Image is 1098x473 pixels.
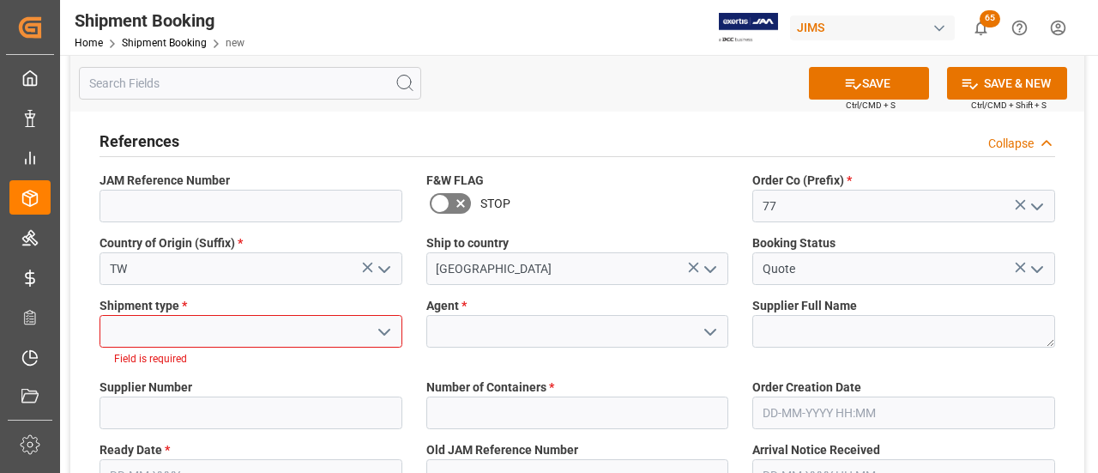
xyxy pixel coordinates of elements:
[426,441,578,459] span: Old JAM Reference Number
[426,379,554,397] span: Number of Containers
[988,135,1034,153] div: Collapse
[719,13,778,43] img: Exertis%20JAM%20-%20Email%20Logo.jpg_1722504956.jpg
[790,11,962,44] button: JIMS
[100,441,170,459] span: Ready Date
[100,252,402,285] input: Type to search/select
[79,67,421,100] input: Search Fields
[75,8,244,33] div: Shipment Booking
[697,256,722,282] button: open menu
[752,172,852,190] span: Order Co (Prefix)
[980,10,1000,27] span: 65
[1000,9,1039,47] button: Help Center
[752,379,861,397] span: Order Creation Date
[971,99,1047,112] span: Ctrl/CMD + Shift + S
[426,172,484,190] span: F&W FLAG
[947,67,1067,100] button: SAVE & NEW
[752,234,836,252] span: Booking Status
[809,67,929,100] button: SAVE
[100,297,187,315] span: Shipment type
[480,195,510,213] span: STOP
[370,256,395,282] button: open menu
[100,172,230,190] span: JAM Reference Number
[100,234,243,252] span: Country of Origin (Suffix)
[752,441,880,459] span: Arrival Notice Received
[962,9,1000,47] button: show 65 new notifications
[75,37,103,49] a: Home
[790,15,955,40] div: JIMS
[370,318,395,345] button: open menu
[1023,256,1048,282] button: open menu
[697,318,722,345] button: open menu
[100,130,179,153] h2: References
[752,397,1055,429] input: DD-MM-YYYY HH:MM
[426,234,509,252] span: Ship to country
[122,37,207,49] a: Shipment Booking
[1023,193,1048,220] button: open menu
[114,351,388,367] li: Field is required
[752,297,857,315] span: Supplier Full Name
[100,379,192,397] span: Supplier Number
[846,99,896,112] span: Ctrl/CMD + S
[426,297,467,315] span: Agent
